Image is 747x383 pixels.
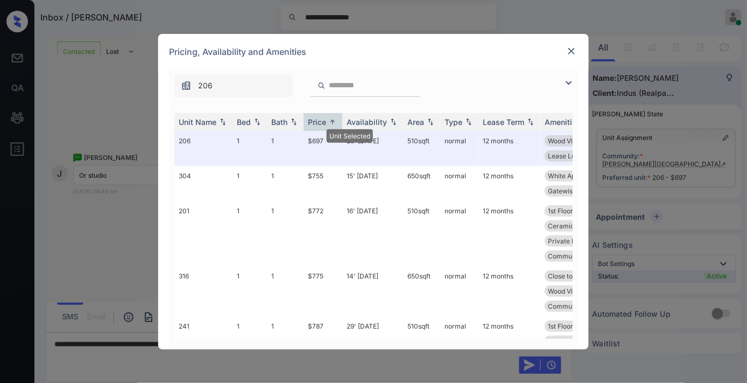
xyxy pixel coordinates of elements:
[548,187,576,195] span: Gatewise
[548,302,596,310] span: Community Fee
[327,118,338,126] img: sorting
[304,316,342,381] td: $787
[525,118,536,126] img: sorting
[463,118,474,126] img: sorting
[478,266,540,316] td: 12 months
[174,316,232,381] td: 241
[267,201,304,266] td: 1
[267,131,304,166] td: 1
[483,117,524,127] div: Lease Term
[548,137,602,145] span: Wood Vinyl Bed ...
[548,172,602,180] span: White Appliance...
[478,131,540,166] td: 12 months
[267,166,304,201] td: 1
[267,266,304,316] td: 1
[403,201,440,266] td: 510 sqft
[252,118,263,126] img: sorting
[548,152,583,160] span: Lease Lock
[174,131,232,166] td: 206
[342,266,403,316] td: 14' [DATE]
[548,272,631,280] span: Close to [PERSON_NAME]...
[548,337,600,345] span: Ceramic Tile Di...
[548,237,587,245] span: Private Patio
[548,252,596,260] span: Community Fee
[440,166,478,201] td: normal
[179,117,216,127] div: Unit Name
[440,131,478,166] td: normal
[174,201,232,266] td: 201
[562,76,575,89] img: icon-zuma
[232,316,267,381] td: 1
[478,316,540,381] td: 12 months
[478,201,540,266] td: 12 months
[342,166,403,201] td: 15' [DATE]
[478,166,540,201] td: 12 months
[342,316,403,381] td: 29' [DATE]
[403,166,440,201] td: 650 sqft
[388,118,399,126] img: sorting
[342,201,403,266] td: 16' [DATE]
[318,81,326,90] img: icon-zuma
[181,80,192,91] img: icon-zuma
[232,166,267,201] td: 1
[403,316,440,381] td: 510 sqft
[271,117,287,127] div: Bath
[232,266,267,316] td: 1
[425,118,436,126] img: sorting
[232,201,267,266] td: 1
[174,266,232,316] td: 316
[445,117,462,127] div: Type
[304,131,342,166] td: $697
[548,207,573,215] span: 1st Floor
[403,266,440,316] td: 650 sqft
[548,287,600,295] span: Wood Vinyl Dini...
[308,117,326,127] div: Price
[342,131,403,166] td: 28' [DATE]
[217,118,228,126] img: sorting
[304,166,342,201] td: $755
[267,316,304,381] td: 1
[174,166,232,201] td: 304
[545,117,581,127] div: Amenities
[158,34,589,69] div: Pricing, Availability and Amenities
[347,117,387,127] div: Availability
[198,80,213,92] span: 206
[304,201,342,266] td: $772
[548,222,600,230] span: Ceramic Tile Di...
[304,266,342,316] td: $775
[288,118,299,126] img: sorting
[566,46,577,57] img: close
[407,117,424,127] div: Area
[548,322,573,330] span: 1st Floor
[232,131,267,166] td: 1
[440,266,478,316] td: normal
[237,117,251,127] div: Bed
[403,131,440,166] td: 510 sqft
[440,316,478,381] td: normal
[440,201,478,266] td: normal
